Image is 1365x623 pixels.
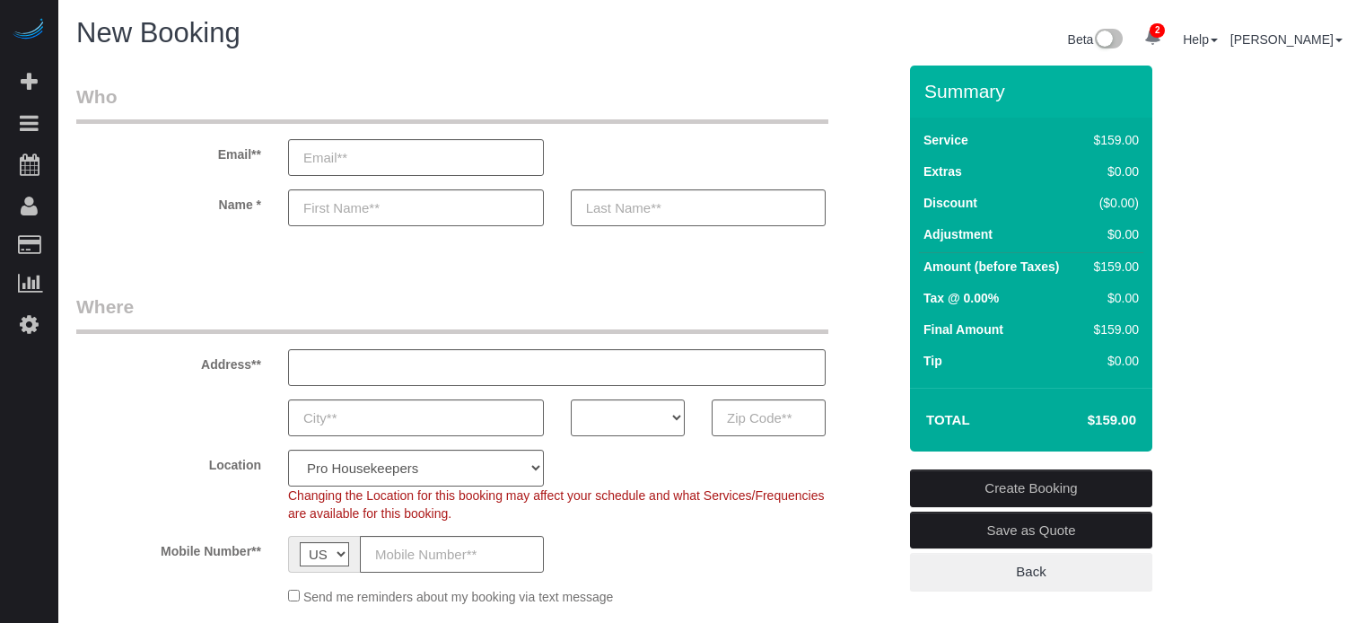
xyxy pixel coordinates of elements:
[923,131,968,149] label: Service
[571,189,827,226] input: Last Name**
[76,17,241,48] span: New Booking
[288,488,824,521] span: Changing the Location for this booking may affect your schedule and what Services/Frequencies are...
[910,512,1152,549] a: Save as Quote
[63,536,275,560] label: Mobile Number**
[923,289,999,307] label: Tax @ 0.00%
[1087,289,1139,307] div: $0.00
[1068,32,1124,47] a: Beta
[1230,32,1343,47] a: [PERSON_NAME]
[63,189,275,214] label: Name *
[360,536,544,573] input: Mobile Number**
[923,162,962,180] label: Extras
[923,258,1059,276] label: Amount (before Taxes)
[1034,413,1136,428] h4: $159.00
[923,194,977,212] label: Discount
[1135,18,1170,57] a: 2
[923,320,1003,338] label: Final Amount
[1087,225,1139,243] div: $0.00
[924,81,1143,101] h3: Summary
[1087,162,1139,180] div: $0.00
[1087,194,1139,212] div: ($0.00)
[1087,320,1139,338] div: $159.00
[288,189,544,226] input: First Name**
[11,18,47,43] img: Automaid Logo
[76,83,828,124] legend: Who
[1093,29,1123,52] img: New interface
[910,469,1152,507] a: Create Booking
[923,225,993,243] label: Adjustment
[76,294,828,334] legend: Where
[1087,352,1139,370] div: $0.00
[303,590,614,604] span: Send me reminders about my booking via text message
[923,352,942,370] label: Tip
[1150,23,1165,38] span: 2
[1087,131,1139,149] div: $159.00
[1183,32,1218,47] a: Help
[63,450,275,474] label: Location
[712,399,826,436] input: Zip Code**
[926,412,970,427] strong: Total
[910,553,1152,591] a: Back
[1087,258,1139,276] div: $159.00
